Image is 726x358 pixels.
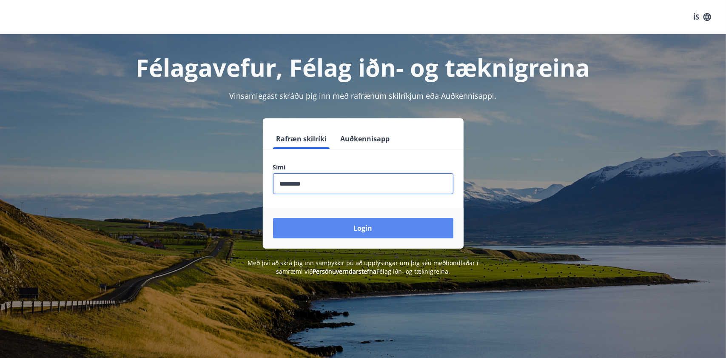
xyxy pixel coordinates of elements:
[689,9,716,25] button: ÍS
[273,163,453,172] label: Sími
[248,259,478,275] span: Með því að skrá þig inn samþykkir þú að upplýsingar um þig séu meðhöndlaðar í samræmi við Félag i...
[67,51,659,83] h1: Félagavefur, Félag iðn- og tæknigreina
[230,91,497,101] span: Vinsamlegast skráðu þig inn með rafrænum skilríkjum eða Auðkennisappi.
[273,218,453,238] button: Login
[273,129,330,149] button: Rafræn skilríki
[337,129,393,149] button: Auðkennisapp
[313,267,376,275] a: Persónuverndarstefna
